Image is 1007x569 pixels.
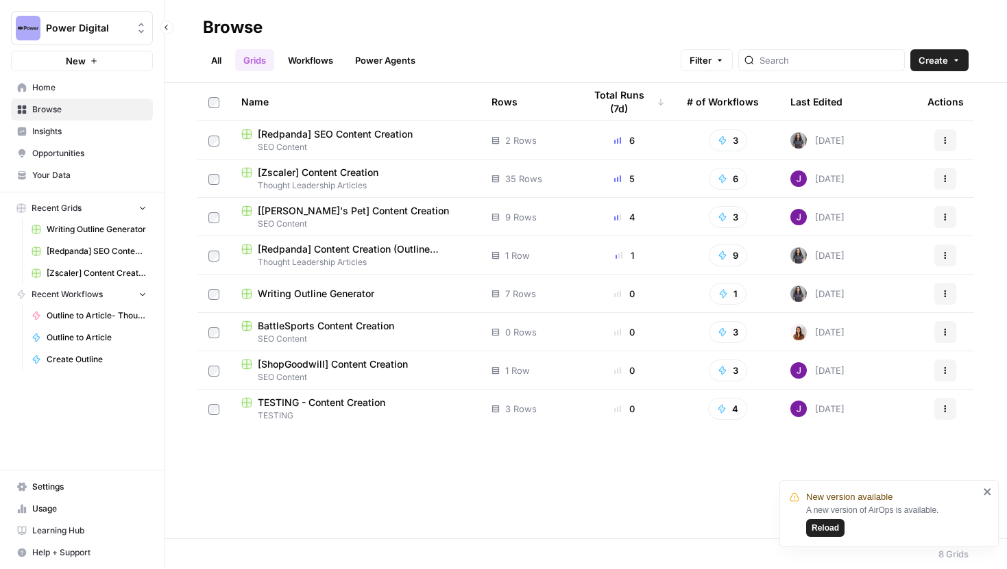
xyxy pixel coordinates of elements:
button: Workspace: Power Digital [11,11,153,45]
span: Create [919,53,948,67]
a: BattleSports Content CreationSEO Content [241,319,470,345]
div: 0 [584,325,665,339]
span: Settings [32,481,147,493]
a: Learning Hub [11,520,153,542]
img: jr829soo748j3aun7ehv67oypzvm [790,247,807,264]
div: Last Edited [790,83,842,121]
div: [DATE] [790,362,845,379]
div: 0 [584,287,665,301]
a: Outline to Article- Thought Leadership [25,305,153,327]
span: [Redpanda] SEO Content Creation [258,127,413,141]
span: Outline to Article [47,331,147,344]
div: [DATE] [790,247,845,264]
span: Opportunities [32,147,147,160]
div: Browse [203,16,263,38]
span: Writing Outline Generator [258,287,374,301]
img: p1bzgn1ftddsb7e41hei5th8zhkm [790,324,807,340]
button: 9 [709,244,747,266]
div: [DATE] [790,286,845,302]
div: Total Runs (7d) [584,83,665,121]
a: [Redpanda] Content Creation (Outline Provided)Thought Leadership Articles [241,242,470,268]
span: SEO Content [241,218,470,230]
div: 4 [584,210,665,224]
a: Writing Outline Generator [241,287,470,301]
span: Filter [690,53,712,67]
button: 3 [709,359,747,381]
button: 4 [708,398,747,420]
div: 1 [584,249,665,262]
a: Your Data [11,164,153,186]
button: 6 [709,168,747,190]
span: 2 Rows [505,134,537,147]
button: Recent Workflows [11,284,153,305]
div: 5 [584,172,665,186]
div: 6 [584,134,665,147]
span: Recent Grids [32,202,82,214]
a: [Redpanda] SEO Content CreationSEO Content [241,127,470,153]
span: Learning Hub [32,524,147,537]
a: Opportunities [11,142,153,164]
img: nj1ssy6o3lyd6ijko0eoja4aphzn [790,170,807,187]
span: [Zscaler] Content Creation [258,166,378,179]
a: Outline to Article [25,327,153,349]
span: 7 Rows [505,287,536,301]
button: 3 [709,321,747,343]
button: New [11,51,153,71]
span: [[PERSON_NAME]'s Pet] Content Creation [258,204,449,218]
a: All [203,49,230,71]
span: 1 Row [505,364,530,377]
a: [Zscaler] Content CreationThought Leadership Articles [241,166,470,192]
span: [Zscaler] Content Creation [47,267,147,279]
span: TESTING - Content Creation [258,396,385,409]
button: Filter [681,49,733,71]
div: [DATE] [790,401,845,417]
a: Home [11,77,153,99]
button: close [983,486,993,497]
span: Home [32,81,147,94]
input: Search [760,53,899,67]
div: [DATE] [790,324,845,340]
a: Writing Outline Generator [25,218,153,240]
span: Outline to Article- Thought Leadership [47,309,147,322]
a: Power Agents [347,49,424,71]
img: jr829soo748j3aun7ehv67oypzvm [790,132,807,149]
div: [DATE] [790,209,845,225]
span: Recent Workflows [32,288,103,301]
div: 0 [584,364,665,377]
div: [DATE] [790,132,845,149]
span: 1 Row [505,249,530,262]
a: [Redpanda] SEO Content Creation [25,240,153,262]
img: Power Digital Logo [16,16,40,40]
span: 35 Rows [505,172,542,186]
div: Rows [492,83,518,121]
span: Thought Leadership Articles [241,256,470,268]
span: Create Outline [47,353,147,366]
a: Grids [235,49,274,71]
div: A new version of AirOps is available. [806,504,979,537]
a: [Zscaler] Content Creation [25,262,153,284]
div: [DATE] [790,170,845,187]
span: SEO Content [241,333,470,345]
span: Usage [32,503,147,515]
span: New [66,54,86,68]
img: nj1ssy6o3lyd6ijko0eoja4aphzn [790,362,807,379]
a: Settings [11,476,153,498]
button: 3 [709,206,747,228]
button: Help + Support [11,542,153,564]
span: [Redpanda] Content Creation (Outline Provided) [258,242,470,256]
button: Recent Grids [11,198,153,218]
span: Reload [812,522,839,534]
a: Usage [11,498,153,520]
a: [[PERSON_NAME]'s Pet] Content CreationSEO Content [241,204,470,230]
a: Browse [11,99,153,121]
span: Power Digital [46,21,129,35]
img: nj1ssy6o3lyd6ijko0eoja4aphzn [790,209,807,225]
span: Insights [32,125,147,138]
span: 9 Rows [505,210,537,224]
span: Writing Outline Generator [47,223,147,236]
a: Insights [11,121,153,142]
a: TESTING - Content CreationTESTING [241,396,470,422]
a: Create Outline [25,349,153,370]
span: Thought Leadership Articles [241,179,470,192]
span: TESTING [241,409,470,422]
